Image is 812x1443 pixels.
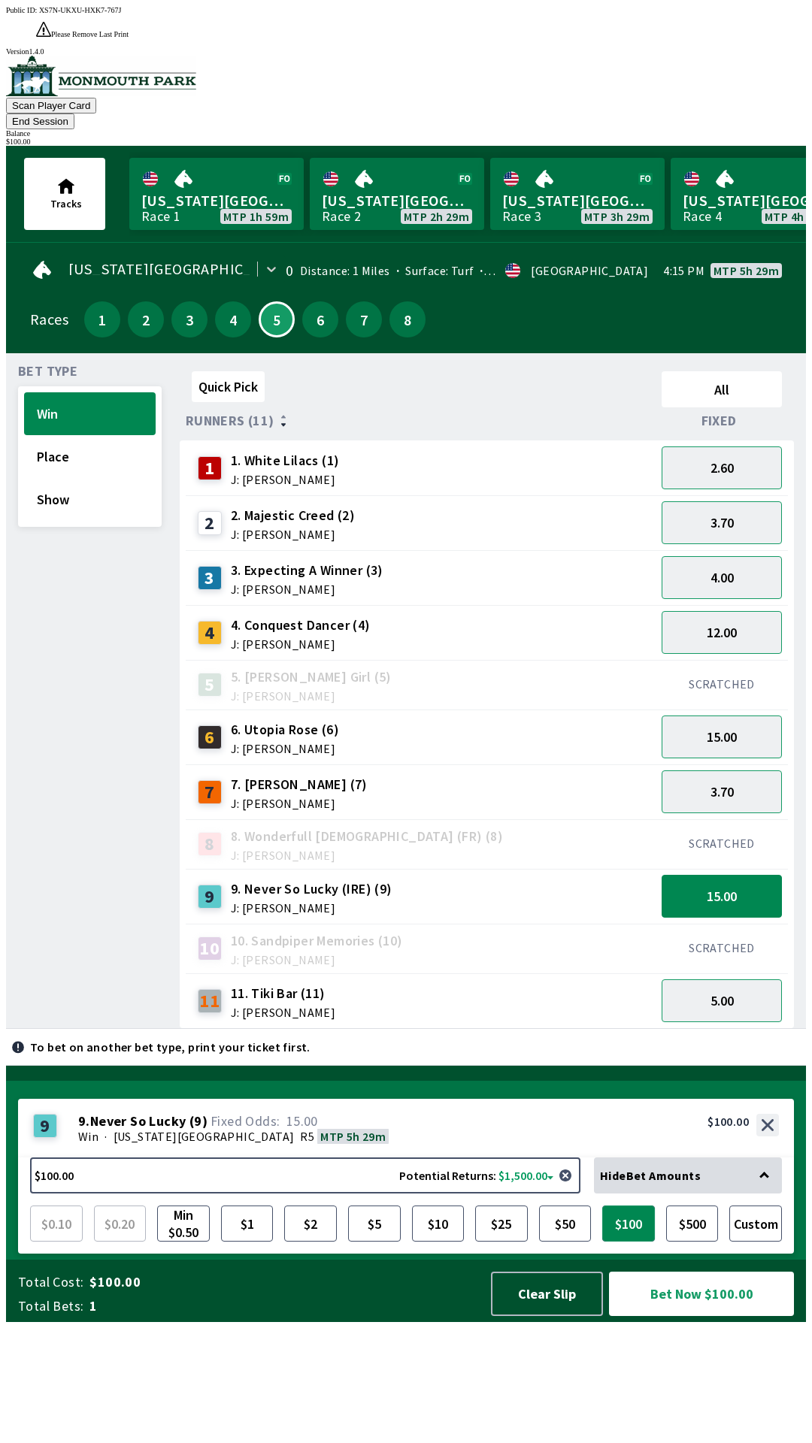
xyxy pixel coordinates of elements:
span: [US_STATE][GEOGRAPHIC_DATA] [68,263,293,275]
span: J: [PERSON_NAME] [231,743,339,755]
button: 3.70 [662,501,782,544]
span: J: [PERSON_NAME] [231,902,392,914]
span: 5. [PERSON_NAME] Girl (5) [231,667,392,687]
span: Place [37,448,143,465]
span: [US_STATE][GEOGRAPHIC_DATA] [114,1129,295,1144]
button: 8 [389,301,426,337]
span: Quick Pick [198,378,258,395]
div: 9 [33,1114,57,1138]
div: 6 [198,725,222,749]
span: 3 [175,314,204,325]
span: 12.00 [707,624,737,641]
span: Bet Type [18,365,77,377]
span: J: [PERSON_NAME] [231,473,340,486]
button: 5 [259,301,295,337]
span: MTP 5h 29m [714,265,779,277]
button: $25 [475,1206,528,1242]
div: 0 [286,265,293,277]
span: 8. Wonderfull [DEMOGRAPHIC_DATA] (FR) (8) [231,827,503,846]
span: Clear Slip [504,1285,589,1302]
span: ( 9 ) [189,1114,208,1129]
span: 3.70 [710,783,734,800]
div: Race 2 [322,210,361,222]
span: 4.00 [710,569,734,586]
div: 2 [198,511,222,535]
img: venue logo [6,56,196,96]
button: 2 [128,301,164,337]
span: $5 [352,1209,397,1238]
span: Hide Bet Amounts [600,1168,701,1183]
div: 10 [198,936,222,960]
button: $50 [539,1206,592,1242]
button: 2.60 [662,446,782,489]
span: J: [PERSON_NAME] [231,638,371,650]
div: $ 100.00 [6,138,806,146]
span: 9. Never So Lucky (IRE) (9) [231,879,392,899]
button: $100 [602,1206,655,1242]
span: 6. Utopia Rose (6) [231,720,339,740]
div: SCRATCHED [662,676,782,691]
button: 4 [215,301,251,337]
button: Bet Now $100.00 [609,1272,794,1316]
button: 3.70 [662,770,782,813]
div: SCRATCHED [662,836,782,851]
span: J: [PERSON_NAME] [231,583,383,595]
div: [GEOGRAPHIC_DATA] [531,265,648,277]
span: Fixed [701,415,737,427]
span: Tracks [50,197,82,210]
div: SCRATCHED [662,940,782,955]
button: Win [24,392,156,435]
span: Custom [733,1209,778,1238]
span: Never So Lucky [90,1114,186,1129]
span: 4:15 PM [663,265,704,277]
span: MTP 3h 29m [584,210,650,222]
button: Custom [729,1206,782,1242]
button: 7 [346,301,382,337]
button: 15.00 [662,715,782,758]
span: 15.00 [707,888,737,905]
div: 3 [198,566,222,590]
button: Place [24,435,156,478]
span: 2 [132,314,160,325]
button: End Session [6,113,74,129]
span: · [105,1129,107,1144]
button: Clear Slip [491,1272,603,1316]
span: MTP 2h 29m [404,210,469,222]
span: 2.60 [710,459,734,476]
div: Races [30,313,68,325]
span: 3.70 [710,514,734,531]
span: [US_STATE][GEOGRAPHIC_DATA] [322,191,472,210]
span: $2 [288,1209,333,1238]
button: 1 [84,301,120,337]
span: J: [PERSON_NAME] [231,849,503,861]
a: [US_STATE][GEOGRAPHIC_DATA]Race 2MTP 2h 29m [310,158,484,230]
span: J: [PERSON_NAME] [231,797,368,809]
span: [US_STATE][GEOGRAPHIC_DATA] [141,191,292,210]
span: 4. Conquest Dancer (4) [231,616,371,635]
span: 3. Expecting A Winner (3) [231,561,383,580]
span: 8 [393,314,422,325]
span: Bet Now $100.00 [622,1284,781,1303]
span: MTP 1h 59m [223,210,289,222]
button: $10 [412,1206,465,1242]
button: 4.00 [662,556,782,599]
span: 11. Tiki Bar (11) [231,984,335,1003]
span: [US_STATE][GEOGRAPHIC_DATA] [502,191,653,210]
span: $50 [543,1209,588,1238]
button: Show [24,478,156,521]
span: 7. [PERSON_NAME] (7) [231,775,368,794]
span: 15.00 [707,728,737,746]
span: 1 [88,314,117,325]
div: 11 [198,989,222,1013]
button: 3 [171,301,208,337]
div: 4 [198,621,222,645]
span: J: [PERSON_NAME] [231,690,392,702]
button: 5.00 [662,979,782,1022]
span: 5 [264,316,289,323]
span: 9 . [78,1114,90,1129]
div: 1 [198,456,222,480]
span: $10 [416,1209,461,1238]
span: $500 [670,1209,715,1238]
span: $100.00 [89,1273,477,1291]
span: All [668,381,775,398]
